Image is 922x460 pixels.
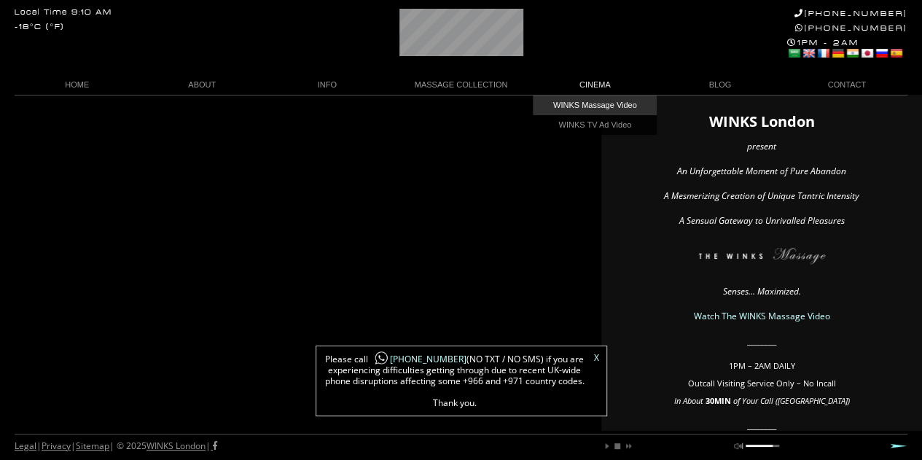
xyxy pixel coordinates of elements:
a: Sitemap [76,440,109,452]
a: stop [613,442,622,451]
a: Spanish [889,47,902,59]
a: Japanese [860,47,873,59]
a: next [623,442,632,451]
a: Russian [875,47,888,59]
a: WINKS London [146,440,206,452]
span: 30 [706,395,714,406]
a: WINKS TV Ad Video [533,115,657,135]
div: 1PM - 2AM [787,38,907,61]
p: ________ [616,336,907,346]
a: WINKS Massage Video [533,95,657,115]
img: whatsapp-icon1.png [374,351,388,366]
a: play [603,442,612,451]
a: [PHONE_NUMBER] [795,23,907,33]
h1: WINKS London [616,117,907,127]
span: Outcall Visiting Service Only – No Incall [688,378,836,389]
a: ABOUT [140,75,265,95]
a: MASSAGE COLLECTION [390,75,533,95]
strong: MIN [714,395,731,406]
a: French [816,47,829,59]
a: Legal [15,440,36,452]
span: Please call (NO TXT / NO SMS) if you are experiencing difficulties getting through due to recent ... [324,354,586,408]
a: Hindi [845,47,859,59]
a: X [594,354,599,362]
a: INFO [265,75,390,95]
div: -18°C (°F) [15,23,64,31]
div: Local Time 9:10 AM [15,9,112,17]
a: Watch The WINKS Massage Video [694,310,830,322]
span: 1PM – 2AM DAILY [729,360,795,371]
a: BLOG [657,75,783,95]
em: An Unforgettable Moment of Pure Abandon [677,165,846,177]
em: Senses… Maximized. [723,285,801,297]
a: [PHONE_NUMBER] [368,353,466,365]
em: present [747,140,776,152]
a: Privacy [42,440,71,452]
a: CINEMA [533,75,658,95]
em: In About [674,395,703,406]
img: The WINKS London Massage [655,248,869,270]
em: A Mesmerizing Creation of Unique Tantric Intensity [664,190,859,202]
a: [PHONE_NUMBER] [794,9,907,18]
a: English [802,47,815,59]
a: Next [890,443,907,448]
p: ________ [616,421,907,431]
em: A Sensual Gateway to Unrivalled Pleasures [679,214,845,227]
div: | | | © 2025 | [15,434,217,458]
em: of Your Call ([GEOGRAPHIC_DATA]) [733,395,850,406]
a: CONTACT [783,75,908,95]
a: Arabic [787,47,800,59]
a: German [831,47,844,59]
a: HOME [15,75,140,95]
a: mute [734,442,743,451]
